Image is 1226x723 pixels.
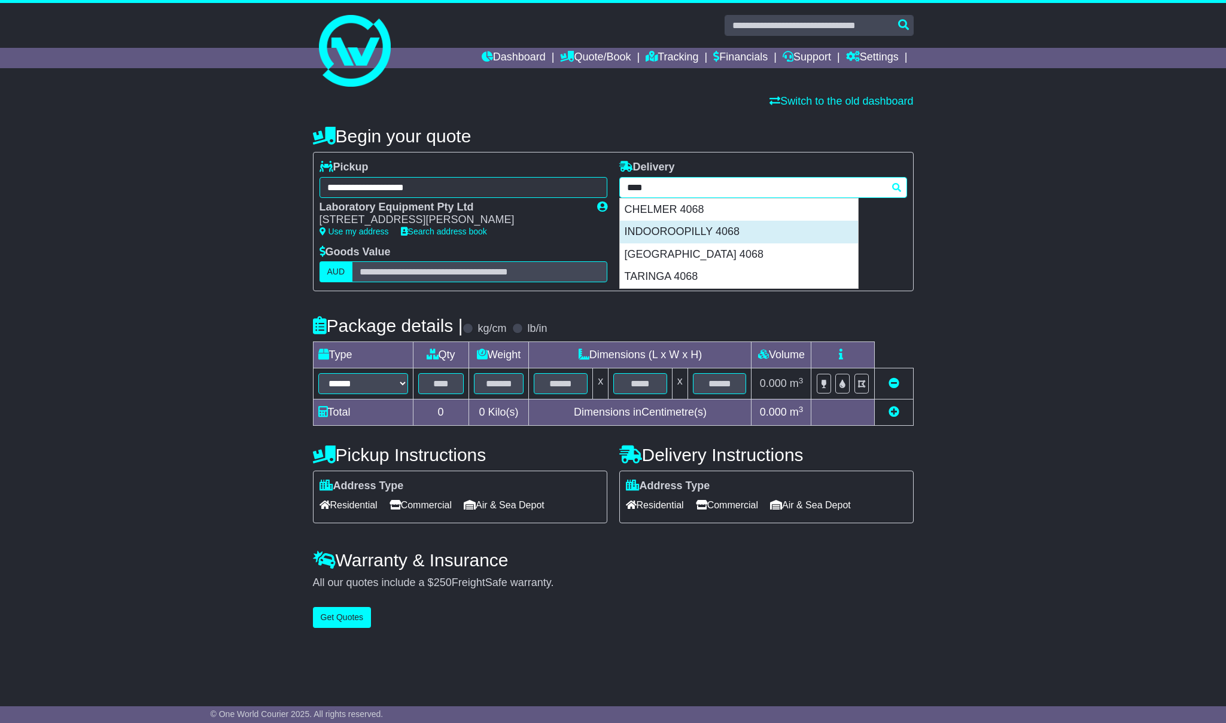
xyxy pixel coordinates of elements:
[672,368,687,399] td: x
[527,322,547,335] label: lb/in
[783,48,831,68] a: Support
[313,399,413,426] td: Total
[626,480,710,493] label: Address Type
[593,368,609,399] td: x
[313,445,607,465] h4: Pickup Instructions
[390,496,452,514] span: Commercial
[752,342,811,368] td: Volume
[413,342,469,368] td: Qty
[479,406,485,418] span: 0
[413,399,469,426] td: 0
[790,406,804,418] span: m
[320,213,585,227] div: [STREET_ADDRESS][PERSON_NAME]
[760,406,787,418] span: 0.000
[320,246,391,259] label: Goods Value
[320,227,389,236] a: Use my address
[620,266,858,288] div: TARINGA 4068
[799,376,804,385] sup: 3
[313,550,914,570] h4: Warranty & Insurance
[320,496,378,514] span: Residential
[313,342,413,368] td: Type
[770,496,851,514] span: Air & Sea Depot
[464,496,544,514] span: Air & Sea Depot
[619,161,675,174] label: Delivery
[620,221,858,243] div: INDOOROOPILLY 4068
[846,48,899,68] a: Settings
[401,227,487,236] a: Search address book
[626,496,684,514] span: Residential
[211,709,384,719] span: © One World Courier 2025. All rights reserved.
[889,377,899,389] a: Remove this item
[477,322,506,335] label: kg/cm
[313,576,914,590] div: All our quotes include a $ FreightSafe warranty.
[529,342,752,368] td: Dimensions (L x W x H)
[529,399,752,426] td: Dimensions in Centimetre(s)
[482,48,546,68] a: Dashboard
[320,480,404,493] label: Address Type
[619,177,907,198] typeahead: Please provide city
[619,445,914,465] h4: Delivery Instructions
[713,48,768,68] a: Financials
[313,316,463,335] h4: Package details |
[313,607,372,628] button: Get Quotes
[320,201,585,214] div: Laboratory Equipment Pty Ltd
[320,261,353,282] label: AUD
[696,496,758,514] span: Commercial
[620,243,858,266] div: [GEOGRAPHIC_DATA] 4068
[760,377,787,389] span: 0.000
[769,95,913,107] a: Switch to the old dashboard
[469,342,529,368] td: Weight
[646,48,698,68] a: Tracking
[313,126,914,146] h4: Begin your quote
[560,48,631,68] a: Quote/Book
[889,406,899,418] a: Add new item
[434,576,452,588] span: 250
[620,199,858,221] div: CHELMER 4068
[790,377,804,389] span: m
[320,161,369,174] label: Pickup
[799,405,804,414] sup: 3
[469,399,529,426] td: Kilo(s)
